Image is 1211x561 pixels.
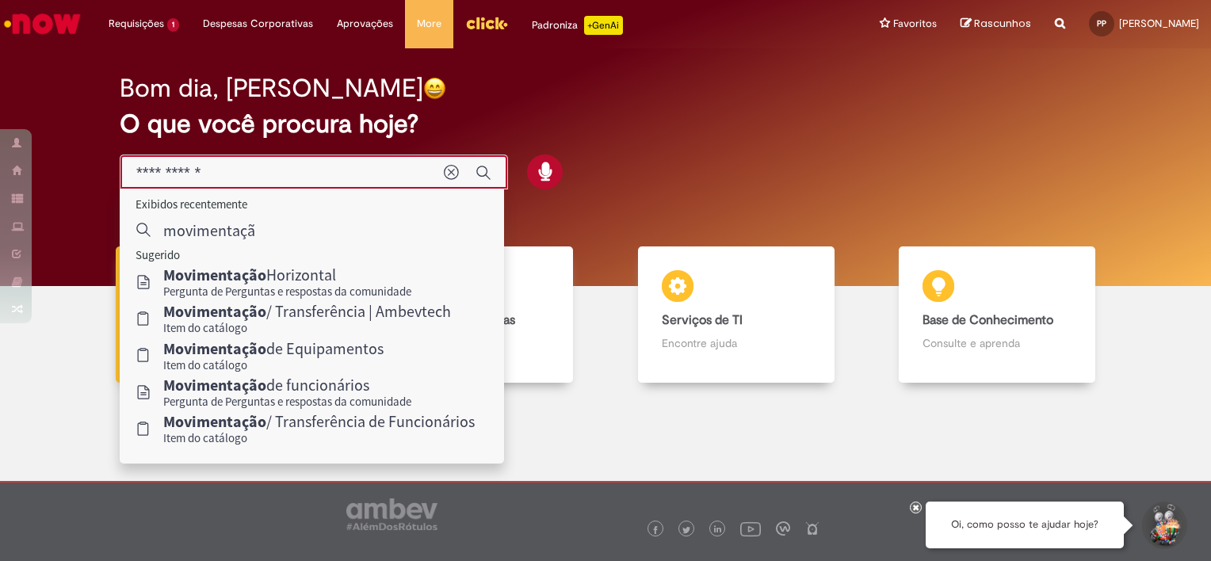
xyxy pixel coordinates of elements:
[682,526,690,534] img: logo_footer_twitter.png
[337,16,393,32] span: Aprovações
[417,16,441,32] span: More
[83,246,345,384] a: Tirar dúvidas Tirar dúvidas com Lupi Assist e Gen Ai
[120,110,1091,138] h2: O que você procura hoje?
[346,498,437,530] img: logo_footer_ambev_rotulo_gray.png
[662,335,811,351] p: Encontre ajuda
[203,16,313,32] span: Despesas Corporativas
[714,525,722,535] img: logo_footer_linkedin.png
[109,16,164,32] span: Requisições
[532,16,623,35] div: Padroniza
[465,11,508,35] img: click_logo_yellow_360x200.png
[2,8,83,40] img: ServiceNow
[740,518,761,539] img: logo_footer_youtube.png
[867,246,1129,384] a: Base de Conhecimento Consulte e aprenda
[662,312,743,328] b: Serviços de TI
[805,521,819,536] img: logo_footer_naosei.png
[120,74,423,102] h2: Bom dia, [PERSON_NAME]
[167,18,179,32] span: 1
[923,335,1072,351] p: Consulte e aprenda
[1097,18,1106,29] span: PP
[584,16,623,35] p: +GenAi
[605,246,867,384] a: Serviços de TI Encontre ajuda
[776,521,790,536] img: logo_footer_workplace.png
[1119,17,1199,30] span: [PERSON_NAME]
[893,16,937,32] span: Favoritos
[651,526,659,534] img: logo_footer_facebook.png
[923,312,1053,328] b: Base de Conhecimento
[926,502,1124,548] div: Oi, como posso te ajudar hoje?
[1140,502,1187,549] button: Iniciar Conversa de Suporte
[961,17,1031,32] a: Rascunhos
[423,77,446,100] img: happy-face.png
[974,16,1031,31] span: Rascunhos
